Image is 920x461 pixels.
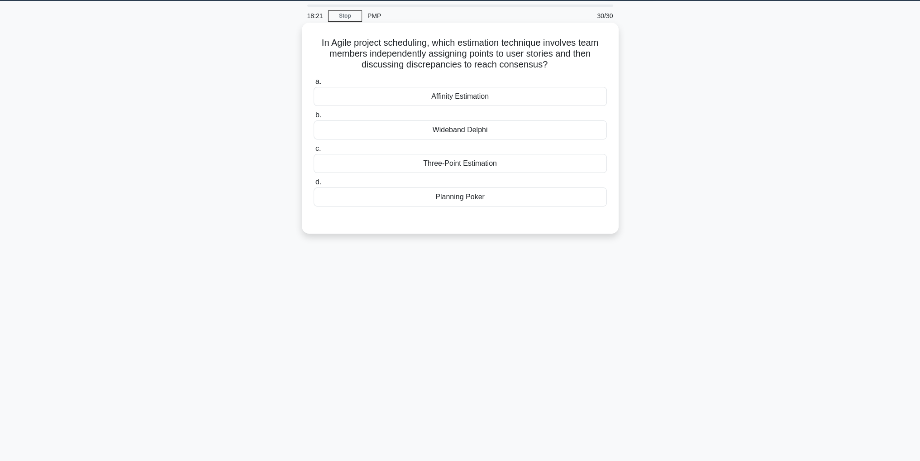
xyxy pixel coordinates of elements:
div: Planning Poker [314,187,607,206]
div: PMP [362,7,486,25]
div: 18:21 [302,7,328,25]
span: a. [315,77,321,85]
span: c. [315,144,321,152]
div: 30/30 [566,7,619,25]
div: Affinity Estimation [314,87,607,106]
div: Wideband Delphi [314,120,607,139]
a: Stop [328,10,362,22]
span: b. [315,111,321,119]
h5: In Agile project scheduling, which estimation technique involves team members independently assig... [313,37,608,71]
div: Three-Point Estimation [314,154,607,173]
span: d. [315,178,321,186]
